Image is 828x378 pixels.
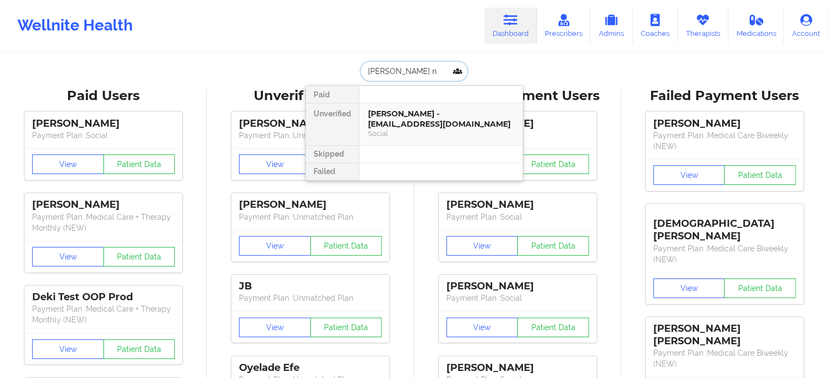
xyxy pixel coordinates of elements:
button: Patient Data [517,154,589,174]
button: Patient Data [517,236,589,256]
div: Unverified Users [214,88,406,104]
button: View [446,236,518,256]
button: View [239,154,311,174]
p: Payment Plan : Unmatched Plan [239,293,382,303]
p: Payment Plan : Medical Care Biweekly (NEW) [653,130,796,152]
p: Payment Plan : Social [32,130,175,141]
button: View [446,318,518,337]
button: Patient Data [724,278,796,298]
p: Payment Plan : Medical Care + Therapy Monthly (NEW) [32,303,175,325]
button: View [653,278,725,298]
div: [DEMOGRAPHIC_DATA][PERSON_NAME] [653,209,796,243]
div: [PERSON_NAME] [32,199,175,211]
div: [PERSON_NAME] [653,117,796,130]
div: [PERSON_NAME] [446,199,589,211]
button: View [32,154,104,174]
a: Therapists [678,8,728,44]
div: [PERSON_NAME] [446,362,589,374]
a: Admins [590,8,633,44]
button: Patient Data [724,165,796,185]
a: Coaches [633,8,678,44]
div: [PERSON_NAME] [PERSON_NAME] [653,323,796,348]
div: Oyelade Efe [239,362,382,374]
div: Paid [306,86,359,103]
p: Payment Plan : Medical Care Biweekly (NEW) [653,243,796,265]
div: [PERSON_NAME] [239,117,382,130]
button: View [239,318,311,337]
div: Social [368,129,514,138]
button: Patient Data [310,318,382,337]
p: Payment Plan : Unmatched Plan [239,130,382,141]
div: JB [239,280,382,293]
div: Skipped [306,146,359,163]
button: View [32,247,104,267]
a: Medications [728,8,784,44]
div: Unverified [306,103,359,146]
button: Patient Data [310,236,382,256]
button: View [32,339,104,359]
a: Account [784,8,828,44]
button: Patient Data [103,154,175,174]
a: Prescribers [537,8,591,44]
div: [PERSON_NAME] [239,199,382,211]
p: Payment Plan : Social [446,212,589,222]
div: [PERSON_NAME] [446,280,589,293]
p: Payment Plan : Social [446,293,589,303]
div: [PERSON_NAME] - [EMAIL_ADDRESS][DOMAIN_NAME] [368,109,514,129]
p: Payment Plan : Medical Care Biweekly (NEW) [653,348,796,369]
div: [PERSON_NAME] [32,117,175,130]
button: View [653,165,725,185]
div: Failed Payment Users [629,88,820,104]
button: View [239,236,311,256]
div: Failed [306,163,359,181]
a: Dashboard [484,8,537,44]
p: Payment Plan : Medical Care + Therapy Monthly (NEW) [32,212,175,233]
button: Patient Data [103,339,175,359]
button: Patient Data [103,247,175,267]
div: Deki Test OOP Prod [32,291,175,303]
p: Payment Plan : Unmatched Plan [239,212,382,222]
button: Patient Data [517,318,589,337]
div: Paid Users [8,88,199,104]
